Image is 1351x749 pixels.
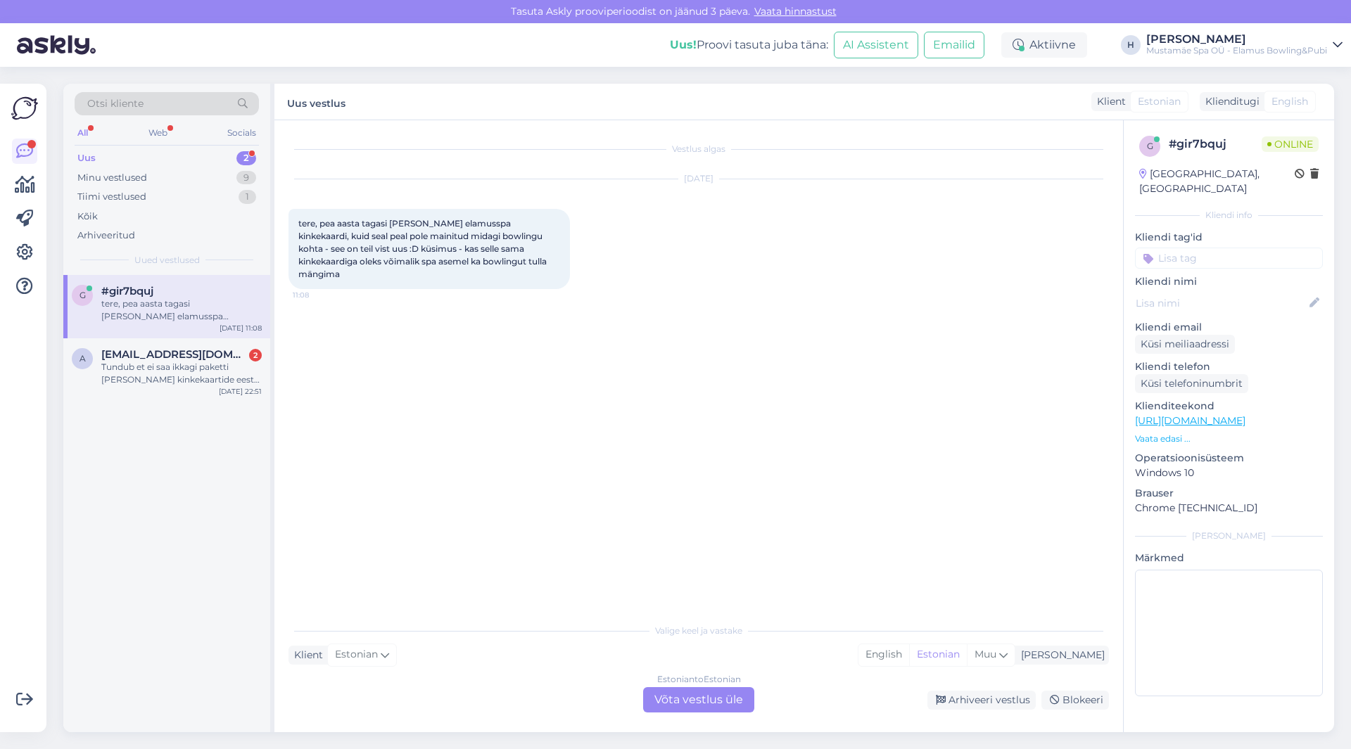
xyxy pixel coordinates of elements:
span: Otsi kliente [87,96,144,111]
img: Askly Logo [11,95,38,122]
div: Estonian to Estonian [657,673,741,686]
div: Web [146,124,170,142]
p: Märkmed [1135,551,1323,565]
div: Valige keel ja vastake [288,625,1109,637]
div: 2 [249,349,262,361]
div: Aktiivne [1001,32,1087,58]
p: Klienditeekond [1135,399,1323,414]
a: Vaata hinnastust [750,5,841,18]
div: Estonian [909,644,967,665]
p: Brauser [1135,486,1323,501]
p: Kliendi telefon [1135,359,1323,374]
a: [URL][DOMAIN_NAME] [1135,414,1245,427]
span: Online [1262,136,1319,152]
div: [DATE] [288,172,1109,185]
p: Operatsioonisüsteem [1135,451,1323,466]
div: 9 [236,171,256,185]
div: Vestlus algas [288,143,1109,155]
span: English [1271,94,1308,109]
div: Tundub et ei saa ikkagi paketti [PERSON_NAME] kinkekaartide eest kui toitlustuse peab ette maksma... [101,361,262,386]
label: Uus vestlus [287,92,345,111]
p: Vaata edasi ... [1135,433,1323,445]
span: 11:08 [293,290,345,300]
span: Estonian [335,647,378,662]
div: # gir7bquj [1169,136,1262,153]
button: AI Assistent [834,32,918,58]
span: andraisakar@gmail.com [101,348,248,361]
div: Võta vestlus üle [643,687,754,712]
p: Kliendi tag'id [1135,230,1323,245]
span: #gir7bquj [101,285,153,297]
div: tere, pea aasta tagasi [PERSON_NAME] elamusspa kinkekaardi, kuid seal peal pole mainitud midagi b... [101,297,262,323]
span: Muu [975,648,996,660]
p: Windows 10 [1135,466,1323,480]
div: Klient [288,648,323,662]
p: Chrome [TECHNICAL_ID] [1135,501,1323,516]
div: Küsi meiliaadressi [1135,335,1235,354]
div: [DATE] 11:08 [220,323,262,333]
div: Socials [224,124,259,142]
div: English [858,644,909,665]
span: g [1147,141,1153,151]
div: Kliendi info [1135,209,1323,222]
span: a [80,353,86,364]
div: Blokeeri [1041,691,1109,710]
div: 1 [239,190,256,204]
div: Klienditugi [1200,94,1260,109]
div: Klient [1091,94,1126,109]
a: [PERSON_NAME]Mustamäe Spa OÜ - Elamus Bowling&Pubi [1146,34,1343,56]
span: tere, pea aasta tagasi [PERSON_NAME] elamusspa kinkekaardi, kuid seal peal pole mainitud midagi b... [298,218,549,279]
div: Kõik [77,210,98,224]
p: Kliendi email [1135,320,1323,335]
span: Estonian [1138,94,1181,109]
div: Tiimi vestlused [77,190,146,204]
b: Uus! [670,38,697,51]
div: Minu vestlused [77,171,147,185]
button: Emailid [924,32,984,58]
span: Uued vestlused [134,254,200,267]
div: [PERSON_NAME] [1146,34,1327,45]
input: Lisa tag [1135,248,1323,269]
div: Küsi telefoninumbrit [1135,374,1248,393]
div: [PERSON_NAME] [1135,530,1323,542]
div: [GEOGRAPHIC_DATA], [GEOGRAPHIC_DATA] [1139,167,1295,196]
div: Arhiveeritud [77,229,135,243]
input: Lisa nimi [1136,295,1307,311]
span: g [80,290,86,300]
div: Arhiveeri vestlus [927,691,1036,710]
div: [PERSON_NAME] [1015,648,1105,662]
div: H [1121,35,1141,55]
div: Proovi tasuta juba täna: [670,37,828,53]
div: [DATE] 22:51 [219,386,262,397]
div: Mustamäe Spa OÜ - Elamus Bowling&Pubi [1146,45,1327,56]
div: Uus [77,151,96,165]
div: All [75,124,91,142]
div: 2 [236,151,256,165]
p: Kliendi nimi [1135,274,1323,289]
